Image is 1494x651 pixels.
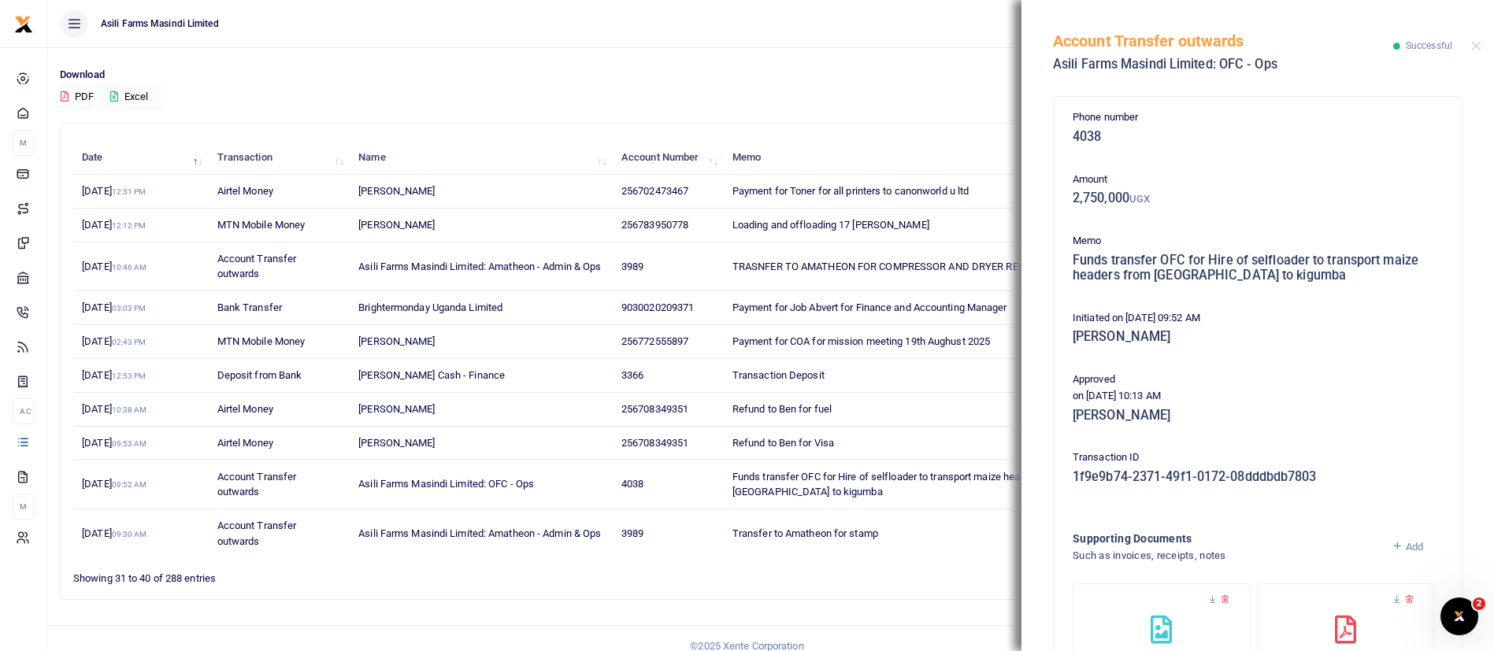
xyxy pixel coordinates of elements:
[613,141,724,175] th: Account Number: activate to sort column ascending
[1053,57,1393,72] h5: Asili Farms Masindi Limited: OFC - Ops
[358,369,505,381] span: [PERSON_NAME] Cash - Finance
[1073,233,1443,250] p: Memo
[621,437,688,449] span: 256708349351
[1073,172,1443,188] p: Amount
[13,398,34,424] li: Ac
[82,185,146,197] span: [DATE]
[358,527,601,539] span: Asili Farms Masindi Limited: Amatheon - Admin & Ops
[217,301,282,313] span: Bank Transfer
[358,301,502,313] span: Brightermonday Uganda Limited
[112,304,146,313] small: 03:03 PM
[1073,449,1443,466] p: Transaction ID
[732,301,1007,313] span: Payment for Job Abvert for Finance and Accounting Manager
[621,185,688,197] span: 256702473467
[14,15,33,34] img: logo-small
[82,527,146,539] span: [DATE]
[82,261,146,272] span: [DATE]
[112,405,147,414] small: 10:38 AM
[1129,193,1150,205] small: UGX
[1471,41,1481,51] button: Close
[208,141,350,175] th: Transaction: activate to sort column ascending
[112,221,146,230] small: 12:12 PM
[112,338,146,346] small: 02:43 PM
[82,437,146,449] span: [DATE]
[732,437,834,449] span: Refund to Ben for Visa
[732,185,969,197] span: Payment for Toner for all printers to canonworld u ltd
[621,369,643,381] span: 3366
[732,403,832,415] span: Refund to Ben for fuel
[358,335,435,347] span: [PERSON_NAME]
[732,471,1064,498] span: Funds transfer OFC for Hire of selfloader to transport maize headers from [GEOGRAPHIC_DATA] to ki...
[112,480,147,489] small: 09:52 AM
[112,263,147,272] small: 10:46 AM
[95,17,225,31] span: Asili Farms Masindi Limited
[1073,253,1443,283] h5: Funds transfer OFC for Hire of selfloader to transport maize headers from [GEOGRAPHIC_DATA] to ki...
[14,17,33,29] a: logo-small logo-large logo-large
[1073,190,1443,206] h5: 2,750,000
[13,494,34,520] li: M
[82,219,146,231] span: [DATE]
[358,478,534,490] span: Asili Farms Masindi Limited: OFC - Ops
[1073,469,1443,485] h5: 1f9e9b74-2371-49f1-0172-08dddbdb7803
[1053,31,1393,50] h5: Account Transfer outwards
[217,185,273,197] span: Airtel Money
[217,369,302,381] span: Deposit from Bank
[217,471,297,498] span: Account Transfer outwards
[621,301,694,313] span: 9030020209371
[82,403,146,415] span: [DATE]
[112,439,147,448] small: 09:53 AM
[217,437,273,449] span: Airtel Money
[1440,597,1478,635] iframe: Intercom live chat
[1406,541,1423,553] span: Add
[1406,40,1452,51] span: Successful
[350,141,613,175] th: Name: activate to sort column ascending
[732,219,929,231] span: Loading and offloading 17 [PERSON_NAME]
[1473,597,1485,610] span: 2
[217,219,306,231] span: MTN Mobile Money
[217,403,273,415] span: Airtel Money
[358,261,601,272] span: Asili Farms Masindi Limited: Amatheon - Admin & Ops
[217,520,297,547] span: Account Transfer outwards
[621,261,643,272] span: 3989
[358,185,435,197] span: [PERSON_NAME]
[1073,530,1379,547] h4: Supporting Documents
[358,219,435,231] span: [PERSON_NAME]
[732,527,878,539] span: Transfer to Amatheon for stamp
[217,253,297,280] span: Account Transfer outwards
[60,67,1481,83] p: Download
[358,437,435,449] span: [PERSON_NAME]
[358,403,435,415] span: [PERSON_NAME]
[82,301,146,313] span: [DATE]
[13,130,34,156] li: M
[60,83,95,110] button: PDF
[621,478,643,490] span: 4038
[732,335,990,347] span: Payment for COA for mission meeting 19th Aughust 2025
[1073,129,1443,145] h5: 4038
[621,335,688,347] span: 256772555897
[621,403,688,415] span: 256708349351
[621,527,643,539] span: 3989
[1073,408,1443,424] h5: [PERSON_NAME]
[1073,109,1443,126] p: Phone number
[1073,547,1379,564] h4: Such as invoices, receipts, notes
[732,369,825,381] span: Transaction Deposit
[112,530,147,538] small: 09:30 AM
[621,219,688,231] span: 256783950778
[112,187,146,196] small: 12:31 PM
[97,83,161,110] button: Excel
[1073,372,1443,388] p: Approved
[73,562,648,586] div: Showing 31 to 40 of 288 entries
[732,261,1046,272] span: TRASNFER TO AMATHEON FOR COMPRESSOR AND DRYER REPAIRS
[112,372,146,380] small: 12:53 PM
[1073,388,1443,405] p: on [DATE] 10:13 AM
[724,141,1117,175] th: Memo: activate to sort column ascending
[1073,329,1443,345] h5: [PERSON_NAME]
[1392,541,1424,553] a: Add
[1073,310,1443,327] p: Initiated on [DATE] 09:52 AM
[82,369,146,381] span: [DATE]
[82,335,146,347] span: [DATE]
[73,141,208,175] th: Date: activate to sort column descending
[82,478,146,490] span: [DATE]
[217,335,306,347] span: MTN Mobile Money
